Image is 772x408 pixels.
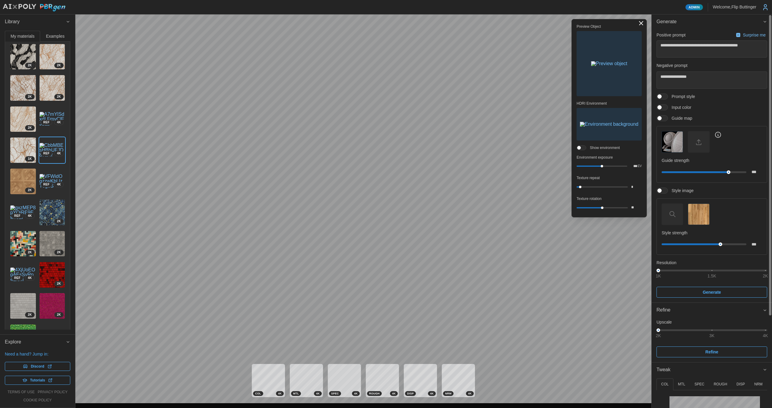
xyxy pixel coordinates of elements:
span: Admin [688,5,700,10]
p: Positive prompt [657,32,685,38]
span: 2 K [57,312,61,317]
a: S3wZU0IjxHSWhxtDniYC2K [10,75,36,101]
a: privacy policy [38,390,68,395]
span: COL [255,391,261,396]
span: 2 K [28,188,32,193]
img: 1xVjZmorouxK3JrJyeJ0 [40,293,65,319]
span: 4 K [316,391,320,396]
span: 2 K [28,312,32,317]
span: 2 K [28,63,32,68]
p: DISP [736,382,745,387]
img: A7mYlSdxdLFmvClFJ1Lz [40,112,65,126]
span: REF [14,213,21,218]
img: gxzMEP8pYOiRE9Ewv8Zi [10,205,36,220]
span: Refine [705,347,718,357]
a: m1XdM7c52LTxR1qWw8kq2K [10,168,36,195]
img: S3wZU0IjxHSWhxtDniYC [10,75,36,101]
img: Style image [688,204,709,225]
span: 2 K [57,250,61,255]
img: VFWidOgzzwKbLlzT6g3S [40,174,65,188]
div: Generate [652,29,772,303]
span: 2 K [28,94,32,99]
img: 4XjUoEOgAEsSyRp4EicM [10,267,36,282]
p: COL [661,382,669,387]
span: REF [43,151,50,156]
button: Preview object [577,31,642,96]
button: Surprise me [734,31,767,39]
span: Generate [703,287,721,297]
span: Tutorials [30,376,45,384]
a: ntD90jTbpV4rFF65BrJm2K [39,44,65,70]
a: pfjNKkVmci6PWc8LB7cD2K [39,75,65,101]
p: Guide strength [662,157,762,163]
span: 4 K [57,120,61,125]
span: 1 K [28,157,32,161]
p: Surprise me [743,32,767,38]
span: REF [43,182,50,187]
p: ROUGH [714,382,727,387]
img: 6J0rBtDMpu235CKyl310 [40,200,65,225]
p: SPEC [694,382,704,387]
p: Texture repeat [577,176,642,181]
img: Environment background [580,122,638,127]
span: Style image [668,188,694,194]
span: REF [43,120,50,125]
span: My materials [11,34,34,38]
span: 2 K [28,125,32,130]
span: Show environment [586,145,620,150]
span: Generate [657,14,763,29]
a: gxzMEP8pYOiRE9Ewv8Zi4KREF [10,199,36,226]
img: Guide map [662,131,683,152]
span: 2 K [28,250,32,255]
p: EV [638,165,642,168]
img: HoMghbQtLGhuVfoMQLJb [10,138,36,163]
span: DISP [407,391,414,396]
a: 1xVjZmorouxK3JrJyeJ02K [39,293,65,319]
span: 2 K [57,281,61,286]
button: Guide map [662,131,683,153]
a: A7mYlSdxdLFmvClFJ1Lz4KREF [39,106,65,132]
button: Environment background [577,108,642,141]
a: 6J0rBtDMpu235CKyl3102K [39,199,65,226]
span: NRM [445,391,451,396]
img: fRC1elO50yI9ksT9LhcK [10,44,36,70]
span: 4 K [392,391,396,396]
a: R22nUBpYXAHRnAznVb5Y4KREF [39,324,65,350]
span: Explore [5,335,66,349]
span: 4 K [278,391,282,396]
img: JIwbu7x64MAiI6zPeyad [10,106,36,132]
img: dSKqNWndI19564lINn1J [10,293,36,319]
span: 4 K [354,391,358,396]
span: Library [5,14,66,29]
a: JIwbu7x64MAiI6zPeyad2K [10,106,36,132]
a: CbbMBEsHBbUFJD87tJ4r4KREF [39,137,65,163]
img: AIxPoly PBRgen [2,4,66,12]
div: Refine [652,318,772,362]
button: Tweak [652,362,772,377]
span: MTL [293,391,299,396]
span: Examples [46,34,65,38]
span: Input color [668,104,691,110]
img: m1XdM7c52LTxR1qWw8kq [10,169,36,194]
a: dSKqNWndI19564lINn1J2K [10,293,36,319]
a: Tutorials [5,376,70,385]
div: Refine [657,306,763,314]
a: fRC1elO50yI9ksT9LhcK2K [10,44,36,70]
button: Generate [657,287,767,298]
img: FvZkF01NV0Nn2EvvfXxj [10,324,36,350]
p: Welcome, Flip Buttinger [713,4,756,10]
img: Preview object [591,61,627,66]
a: LYHYerR0Xz0hIol8lSvy2K [39,262,65,288]
img: d6tWDbZXuQ8apgE9xTGR [40,231,65,257]
a: yo8yn9OSguj2Rr4wBURG2K [10,231,36,257]
p: Negative prompt [657,62,767,68]
p: HDRI Environment [577,101,642,106]
span: Tweak [657,362,763,377]
a: cookie policy [23,398,52,403]
span: Prompt style [668,93,695,100]
p: MTL [678,382,685,387]
p: Preview Object [577,24,642,29]
span: 4 K [57,182,61,187]
p: Texture rotation [577,196,642,201]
